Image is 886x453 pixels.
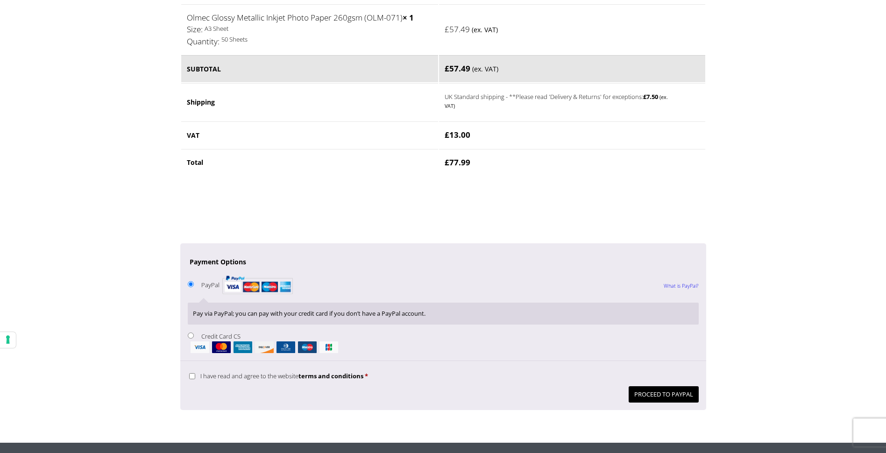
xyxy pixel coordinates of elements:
[191,341,209,353] img: visa
[445,129,470,140] bdi: 13.00
[643,92,658,101] bdi: 7.50
[181,55,439,82] th: Subtotal
[445,91,674,111] label: UK Standard shipping - **Please read 'Delivery & Returns' for exceptions:
[445,157,470,168] bdi: 77.99
[664,274,699,298] a: What is PayPal?
[403,12,414,23] strong: × 1
[187,35,220,48] dt: Quantity:
[298,372,363,380] a: terms and conditions
[193,308,693,319] p: Pay via PayPal; you can pay with your credit card if you don’t have a PayPal account.
[319,341,338,353] img: jcb
[445,24,449,35] span: £
[234,341,252,353] img: amex
[365,372,368,380] abbr: required
[222,273,293,297] img: PayPal acceptance mark
[472,25,498,34] small: (ex. VAT)
[181,149,439,176] th: Total
[298,341,317,353] img: maestro
[181,121,439,148] th: VAT
[187,34,433,45] p: 50 Sheets
[445,129,449,140] span: £
[187,23,433,34] p: A3 Sheet
[643,92,646,101] span: £
[181,4,439,55] td: Olmec Glossy Metallic Inkjet Photo Paper 260gsm (OLM-071)
[201,281,293,289] label: PayPal
[445,157,449,168] span: £
[188,332,699,353] label: Credit Card CS
[445,63,449,74] span: £
[189,373,195,379] input: I have read and agree to the websiteterms and conditions *
[276,341,295,353] img: dinersclub
[472,64,498,73] small: (ex. VAT)
[629,386,699,403] button: Proceed to PayPal
[445,63,470,74] bdi: 57.49
[180,187,322,224] iframe: reCAPTCHA
[200,372,363,380] span: I have read and agree to the website
[187,23,203,35] dt: Size:
[255,341,274,353] img: discover
[445,24,470,35] bdi: 57.49
[212,341,231,353] img: mastercard
[181,83,439,121] th: Shipping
